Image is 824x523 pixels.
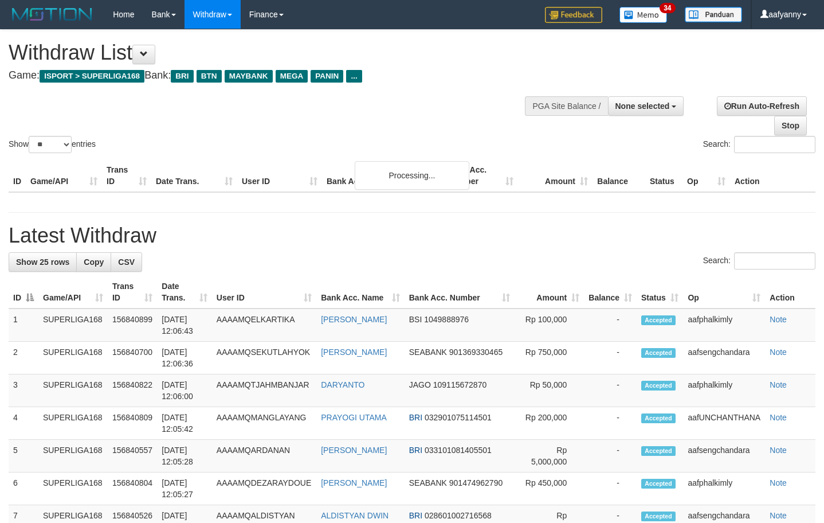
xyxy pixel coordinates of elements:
td: aafphalkimly [683,374,765,407]
span: 34 [660,3,675,13]
th: Bank Acc. Number [444,159,518,192]
th: Bank Acc. Name: activate to sort column ascending [316,276,405,309]
th: Status: activate to sort column ascending [637,276,683,309]
td: Rp 100,000 [515,309,584,342]
span: SEABANK [409,348,447,357]
span: BRI [409,446,422,455]
a: [PERSON_NAME] [321,478,387,487]
td: - [584,309,637,342]
a: [PERSON_NAME] [321,446,387,455]
td: Rp 5,000,000 [515,440,584,473]
span: Accepted [641,446,676,456]
a: ALDISTYAN DWIN [321,511,389,520]
td: - [584,374,637,407]
span: Copy 901369330465 to clipboard [449,348,503,357]
span: CSV [118,257,135,267]
th: Action [730,159,815,192]
a: Note [770,380,787,389]
td: - [584,342,637,374]
a: Note [770,511,787,520]
img: Button%20Memo.svg [619,7,668,23]
a: Note [770,478,787,487]
img: panduan.png [685,7,742,22]
td: SUPERLIGA168 [38,374,108,407]
th: ID: activate to sort column descending [9,276,38,309]
h1: Withdraw List [9,41,538,64]
td: Rp 750,000 [515,342,584,374]
span: MAYBANK [225,70,273,83]
label: Search: [703,252,815,270]
a: Note [770,348,787,357]
td: 156840700 [108,342,157,374]
td: [DATE] 12:06:00 [157,374,212,407]
span: None selected [615,102,670,111]
span: PANIN [311,70,343,83]
span: BRI [409,511,422,520]
td: 156840557 [108,440,157,473]
td: 5 [9,440,38,473]
td: 6 [9,473,38,505]
td: 2 [9,342,38,374]
td: 156840804 [108,473,157,505]
span: Accepted [641,479,676,489]
td: 156840809 [108,407,157,440]
span: BRI [409,413,422,422]
img: MOTION_logo.png [9,6,96,23]
span: Accepted [641,512,676,521]
td: - [584,440,637,473]
h4: Game: Bank: [9,70,538,81]
td: AAAAMQARDANAN [212,440,316,473]
td: [DATE] 12:06:43 [157,309,212,342]
th: Game/API: activate to sort column ascending [38,276,108,309]
td: aafphalkimly [683,309,765,342]
input: Search: [734,136,815,153]
label: Search: [703,136,815,153]
span: Copy 032901075114501 to clipboard [425,413,492,422]
a: Run Auto-Refresh [717,96,807,116]
td: SUPERLIGA168 [38,407,108,440]
td: 1 [9,309,38,342]
td: aafphalkimly [683,473,765,505]
td: 4 [9,407,38,440]
th: Bank Acc. Name [322,159,444,192]
span: Accepted [641,413,676,423]
td: SUPERLIGA168 [38,309,108,342]
th: Balance: activate to sort column ascending [584,276,637,309]
span: BRI [171,70,193,83]
span: BTN [197,70,222,83]
span: Copy 109115672870 to clipboard [433,380,486,389]
td: 156840899 [108,309,157,342]
th: Amount [518,159,593,192]
td: AAAAMQDEZARAYDOUE [212,473,316,505]
a: Copy [76,252,111,272]
span: Accepted [641,315,676,325]
a: [PERSON_NAME] [321,348,387,357]
td: Rp 50,000 [515,374,584,407]
img: Feedback.jpg [545,7,602,23]
span: Copy 028601002716568 to clipboard [425,511,492,520]
td: Rp 450,000 [515,473,584,505]
th: Action [765,276,815,309]
td: - [584,407,637,440]
span: Copy [84,257,104,267]
span: MEGA [276,70,308,83]
th: Trans ID [102,159,151,192]
td: AAAAMQTJAHMBANJAR [212,374,316,407]
a: Show 25 rows [9,252,77,272]
a: PRAYOGI UTAMA [321,413,387,422]
td: AAAAMQMANGLAYANG [212,407,316,440]
th: Balance [593,159,645,192]
a: Note [770,446,787,455]
a: DARYANTO [321,380,364,389]
td: [DATE] 12:06:36 [157,342,212,374]
td: SUPERLIGA168 [38,473,108,505]
td: [DATE] 12:05:27 [157,473,212,505]
td: AAAAMQELKARTIKA [212,309,316,342]
th: Op [682,159,730,192]
span: JAGO [409,380,431,389]
td: AAAAMQSEKUTLAHYOK [212,342,316,374]
td: [DATE] 12:05:42 [157,407,212,440]
th: Amount: activate to sort column ascending [515,276,584,309]
th: ID [9,159,26,192]
span: Show 25 rows [16,257,69,267]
